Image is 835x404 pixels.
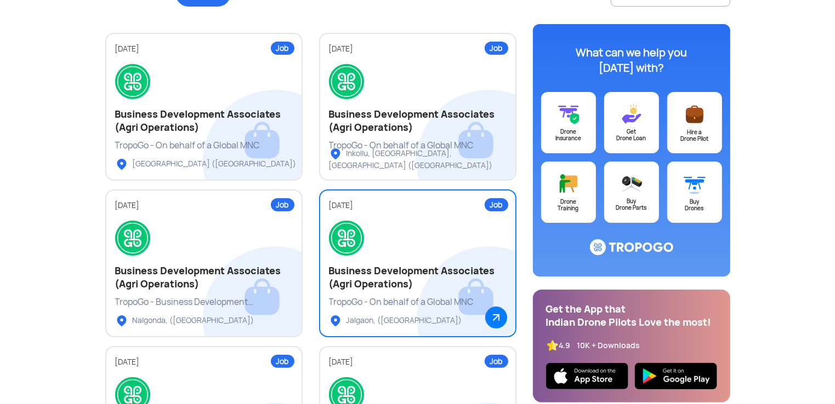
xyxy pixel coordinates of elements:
div: TropoGo - On behalf of a Global MNC [329,296,507,308]
a: Job[DATE]Business Development Associates (Agri Operations)TropoGo - Business Development Associat... [105,189,303,337]
div: Inkollu, [GEOGRAPHIC_DATA], [GEOGRAPHIC_DATA] ([GEOGRAPHIC_DATA]) [329,147,525,171]
img: ic_postajob@3x.svg [684,103,706,125]
img: ic_loans@3x.svg [621,103,643,125]
h2: Business Development Associates (Agri Operations) [329,108,507,134]
div: [GEOGRAPHIC_DATA] ([GEOGRAPHIC_DATA]) [115,158,297,171]
a: Hire aDrone Pilot [667,92,722,153]
div: Job [485,198,508,211]
div: [DATE] [115,357,293,367]
img: logo.png [329,221,364,256]
div: [DATE] [115,200,293,211]
div: Job [485,42,508,55]
a: BuyDrone Parts [604,161,659,223]
div: Hire a Drone Pilot [667,129,722,142]
div: Job [271,42,294,55]
img: logo.png [329,64,364,99]
a: Job[DATE]Business Development Associates (Agri Operations)TropoGo - On behalf of a Global MNCInko... [319,33,516,181]
div: TropoGo - On behalf of a Global MNC [115,140,293,152]
img: ic_logo@3x.svg [590,239,673,256]
div: Job [485,355,508,368]
a: BuyDrones [667,161,722,223]
div: [DATE] [115,44,293,54]
img: ic_star.svg [546,339,559,352]
div: 4.9 10K + Downloads [559,340,640,351]
div: Job [271,198,294,211]
img: ic_locationlist.svg [329,147,342,160]
img: ic_droneparts@3x.svg [621,172,643,194]
div: Get the App that [546,303,717,316]
img: ic_arrow_popup.png [485,307,507,328]
img: ios_new.svg [546,363,628,389]
div: [DATE] [329,44,507,54]
img: logo.png [115,64,150,99]
img: ic_locationlist.svg [329,314,342,327]
h2: Business Development Associates (Agri Operations) [115,108,293,134]
a: Job[DATE]Business Development Associates (Agri Operations)TropoGo - On behalf of a Global MNCJalg... [319,189,516,337]
div: Drone Training [541,199,596,212]
h2: Business Development Associates (Agri Operations) [115,264,293,291]
img: ic_drone_insurance@3x.svg [558,103,580,125]
a: DroneTraining [541,161,596,223]
div: Get Drone Loan [604,129,659,142]
img: img_playstore.png [635,363,717,389]
img: ic_buydrone@3x.svg [684,172,706,195]
h2: Business Development Associates (Agri Operations) [329,264,507,291]
img: ic_training@3x.svg [558,172,580,195]
div: Drone Insurance [541,129,596,142]
div: Nalgonda, ([GEOGRAPHIC_DATA]) [115,314,254,327]
div: Jalgaon, ([GEOGRAPHIC_DATA]) [329,314,462,327]
div: What can we help you [DATE] with? [563,45,700,76]
div: Buy Drones [667,199,722,212]
img: logo.png [115,221,150,256]
a: Job[DATE]Business Development Associates (Agri Operations)TropoGo - On behalf of a Global MNC[GEO... [105,33,303,181]
a: GetDrone Loan [604,92,659,153]
a: DroneInsurance [541,92,596,153]
div: TropoGo - On behalf of a Global MNC [329,140,507,152]
div: Indian Drone Pilots Love the most! [546,316,717,329]
img: ic_locationlist.svg [115,158,128,171]
div: [DATE] [329,357,507,367]
div: [DATE] [329,200,507,211]
div: TropoGo - Business Development Associates (Agri Operations) [115,296,293,308]
img: ic_locationlist.svg [115,314,128,327]
div: Job [271,355,294,368]
div: Buy Drone Parts [604,198,659,211]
